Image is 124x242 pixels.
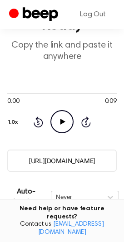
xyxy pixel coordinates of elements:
button: 1.0x [7,115,21,130]
span: Contact us [5,221,119,237]
a: Log Out [71,4,115,25]
a: [EMAIL_ADDRESS][DOMAIN_NAME] [38,221,104,236]
span: 0:00 [7,97,19,106]
a: Beep [9,6,60,24]
p: Auto-Delete/Expire [5,186,48,208]
p: Copy the link and paste it anywhere [7,40,117,63]
span: 0:09 [105,97,117,106]
div: Never [56,193,97,201]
